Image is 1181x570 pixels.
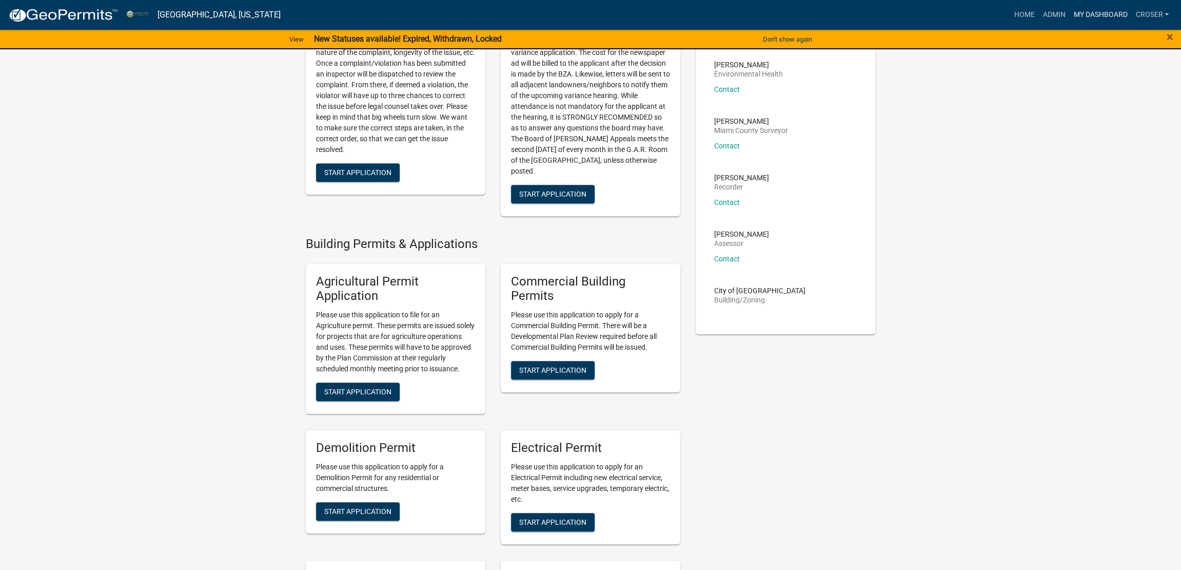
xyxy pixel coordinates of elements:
a: Admin [1038,5,1069,25]
h5: Demolition Permit [316,441,475,455]
p: [PERSON_NAME] [714,61,783,68]
button: Start Application [511,185,595,203]
p: Please use this application to apply for a Commercial Building Permit. There will be a Developmen... [511,310,670,353]
span: Start Application [324,388,391,396]
a: [GEOGRAPHIC_DATA], [US_STATE] [158,6,281,24]
p: [PERSON_NAME] [714,231,769,238]
a: View [285,31,308,48]
a: croser [1131,5,1173,25]
p: Assessor [714,240,769,247]
p: Please use this application to apply for an Electrical Permit including new electrical service, m... [511,462,670,505]
p: [PERSON_NAME] [714,174,769,181]
button: Start Application [316,383,400,401]
p: Building/Zoning [714,296,805,303]
p: City of [GEOGRAPHIC_DATA] [714,287,805,294]
button: Start Application [316,502,400,521]
h4: Building Permits & Applications [306,237,680,252]
p: Please use this application to file for an Agriculture permit. These permits are issued solely fo... [316,310,475,374]
img: Miami County, Indiana [126,8,149,22]
span: Start Application [519,366,586,374]
button: Start Application [511,361,595,379]
a: Contact [714,142,740,150]
p: Recorder [714,183,769,191]
a: Contact [714,85,740,93]
span: Start Application [324,168,391,176]
span: × [1167,30,1173,44]
a: Contact [714,255,740,263]
button: Start Application [511,513,595,531]
span: Start Application [519,518,586,526]
h5: Electrical Permit [511,441,670,455]
p: Environmental Health [714,70,783,78]
span: Start Application [324,507,391,516]
a: Home [1010,5,1038,25]
button: Start Application [316,163,400,182]
button: Don't show again [759,31,816,48]
strong: New Statuses available! Expired, Withdrawn, Locked [314,34,502,44]
h5: Commercial Building Permits [511,274,670,304]
p: Please use this application to apply for a Demolition Permit for any residential or commercial st... [316,462,475,494]
a: My Dashboard [1069,5,1131,25]
p: [PERSON_NAME] [714,118,788,125]
p: Miami County Surveyor [714,127,788,134]
button: Close [1167,31,1173,43]
span: Start Application [519,189,586,198]
a: Contact [714,198,740,206]
h5: Agricultural Permit Application [316,274,475,304]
